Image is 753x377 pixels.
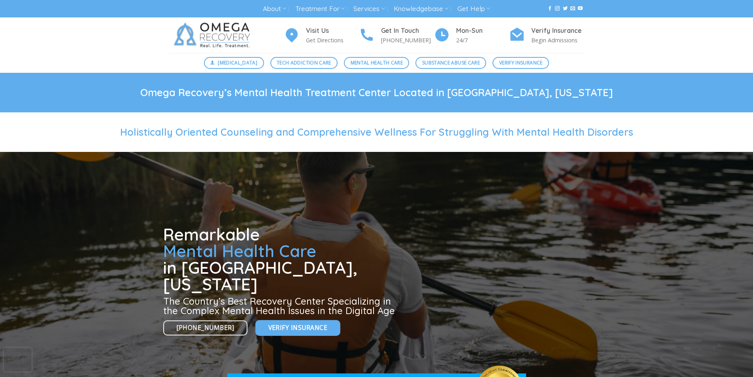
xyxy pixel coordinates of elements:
[163,241,316,261] span: Mental Health Care
[263,2,286,16] a: About
[555,6,560,11] a: Follow on Instagram
[270,57,338,69] a: Tech Addiction Care
[493,57,549,69] a: Verify Insurance
[351,59,403,66] span: Mental Health Care
[218,59,257,66] span: [MEDICAL_DATA]
[163,226,398,293] h1: Remarkable in [GEOGRAPHIC_DATA], [US_STATE]
[394,2,448,16] a: Knowledgebase
[570,6,575,11] a: Send us an email
[457,2,490,16] a: Get Help
[306,26,359,36] h4: Visit Us
[509,26,584,45] a: Verify Insurance Begin Admissions
[353,2,385,16] a: Services
[381,36,434,45] p: [PHONE_NUMBER]
[547,6,552,11] a: Follow on Facebook
[456,36,509,45] p: 24/7
[284,26,359,45] a: Visit Us Get Directions
[499,59,543,66] span: Verify Insurance
[359,26,434,45] a: Get In Touch [PHONE_NUMBER]
[163,296,398,315] h3: The Country’s Best Recovery Center Specializing in the Complex Mental Health Issues in the Digita...
[344,57,409,69] a: Mental Health Care
[563,6,568,11] a: Follow on Twitter
[456,26,509,36] h4: Mon-Sun
[381,26,434,36] h4: Get In Touch
[177,323,234,333] span: [PHONE_NUMBER]
[268,323,327,333] span: Verify Insurance
[415,57,486,69] a: Substance Abuse Care
[295,2,345,16] a: Treatment For
[422,59,480,66] span: Substance Abuse Care
[277,59,331,66] span: Tech Addiction Care
[4,348,32,371] iframe: reCAPTCHA
[531,26,584,36] h4: Verify Insurance
[531,36,584,45] p: Begin Admissions
[204,57,264,69] a: [MEDICAL_DATA]
[120,126,633,138] span: Holistically Oriented Counseling and Comprehensive Wellness For Struggling With Mental Health Dis...
[578,6,583,11] a: Follow on YouTube
[306,36,359,45] p: Get Directions
[163,320,248,336] a: [PHONE_NUMBER]
[255,320,340,335] a: Verify Insurance
[169,17,258,53] img: Omega Recovery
